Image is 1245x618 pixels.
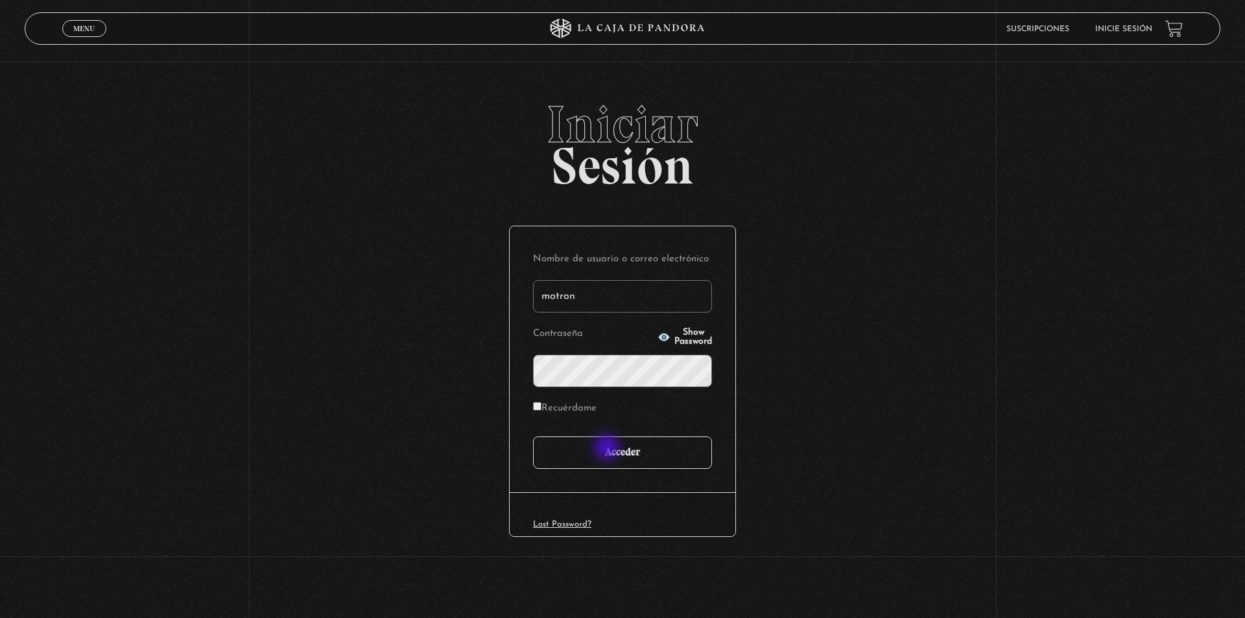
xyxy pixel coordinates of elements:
[25,99,1220,150] span: Iniciar
[69,36,100,45] span: Cerrar
[1095,25,1152,33] a: Inicie sesión
[533,436,712,469] input: Acceder
[674,328,712,346] span: Show Password
[533,402,541,410] input: Recuérdame
[658,328,712,346] button: Show Password
[1006,25,1069,33] a: Suscripciones
[533,324,654,344] label: Contraseña
[533,250,712,270] label: Nombre de usuario o correo electrónico
[1165,20,1183,38] a: View your shopping cart
[533,520,591,529] a: Lost Password?
[73,25,95,32] span: Menu
[533,399,597,419] label: Recuérdame
[25,99,1220,182] h2: Sesión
